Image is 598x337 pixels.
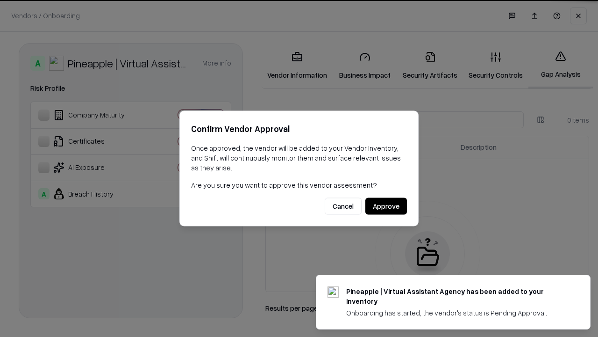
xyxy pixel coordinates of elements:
p: Are you sure you want to approve this vendor assessment? [191,180,407,190]
button: Cancel [325,198,362,215]
button: Approve [365,198,407,215]
h2: Confirm Vendor Approval [191,122,407,136]
div: Onboarding has started, the vendor's status is Pending Approval. [346,308,568,318]
p: Once approved, the vendor will be added to your Vendor Inventory, and Shift will continuously mon... [191,143,407,173]
img: trypineapple.com [327,286,339,298]
div: Pineapple | Virtual Assistant Agency has been added to your inventory [346,286,568,306]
